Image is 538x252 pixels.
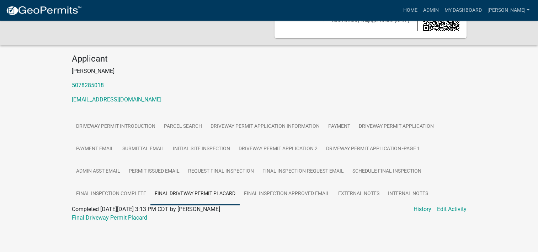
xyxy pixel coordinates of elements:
[437,205,467,214] a: Edit Activity
[324,115,355,138] a: Payment
[348,160,426,183] a: Schedule Final Inspection
[355,17,388,23] span: by willjogervais
[72,115,160,138] a: Driveway Permit Introduction
[384,183,432,205] a: Internal Notes
[72,96,161,103] a: [EMAIL_ADDRESS][DOMAIN_NAME]
[124,160,184,183] a: Permit Issued Email
[420,4,441,17] a: Admin
[160,115,206,138] a: Parcel search
[72,214,147,221] a: Final Driveway Permit Placard
[169,138,234,161] a: Initial Site Inspection
[72,183,150,205] a: Final Inspection Complete
[72,82,104,89] a: 5078285018
[240,183,334,205] a: Final Inspection Approved Email
[234,138,322,161] a: Driveway Permit Application 2
[414,205,431,214] a: History
[72,54,467,64] h4: Applicant
[206,115,324,138] a: Driveway Permit Application Information
[150,183,240,205] a: Final Driveway Permit Placard
[332,17,409,23] span: Submitted on [DATE]
[72,160,124,183] a: Admin Asst Email
[72,67,467,75] p: [PERSON_NAME]
[400,4,420,17] a: Home
[355,115,438,138] a: Driveway Permit Application
[322,138,424,161] a: Driveway Permit Application -Page 1
[334,183,384,205] a: External Notes
[72,138,118,161] a: Payment Email
[184,160,258,183] a: Request Final Inspection
[484,4,532,17] a: [PERSON_NAME]
[441,4,484,17] a: My Dashboard
[72,206,220,212] span: Completed [DATE][DATE] 3:13 PM CDT by [PERSON_NAME]
[258,160,348,183] a: Final Inspection Request Email
[118,138,169,161] a: Submittal Email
